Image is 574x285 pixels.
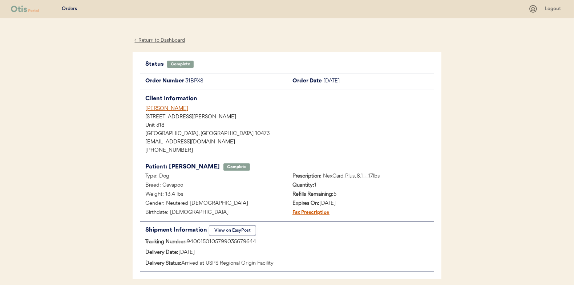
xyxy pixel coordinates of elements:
[140,248,434,257] div: [DATE]
[140,181,287,190] div: Breed: Cavapoo
[323,174,380,179] u: NexGard Plus, 8.1 - 17lbs
[292,174,322,179] strong: Prescription:
[209,225,256,236] button: View on EasyPost
[323,77,434,86] div: [DATE]
[287,199,434,208] div: [DATE]
[133,36,187,45] div: ← Return to Dashboard
[140,77,185,86] div: Order Number
[145,225,209,235] div: Shipment Information
[287,181,434,190] div: 1
[62,5,77,13] div: Orders
[292,201,319,206] strong: Expires On:
[140,199,287,208] div: Gender: Neutered [DEMOGRAPHIC_DATA]
[145,140,434,145] div: [EMAIL_ADDRESS][DOMAIN_NAME]
[145,239,187,245] strong: Tracking Number:
[145,250,178,255] strong: Delivery Date:
[145,94,434,104] div: Client Information
[185,77,287,86] div: 31BPX8
[545,5,563,13] div: Logout
[287,190,434,199] div: 5
[145,115,434,120] div: [STREET_ADDRESS][PERSON_NAME]
[145,261,181,266] strong: Delivery Status:
[292,192,334,197] strong: Refills Remaining:
[140,190,287,199] div: Weight: 13.4 lbs
[140,172,287,181] div: Type: Dog
[287,208,330,217] div: Fax Prescription
[145,131,434,137] div: [GEOGRAPHIC_DATA], [GEOGRAPHIC_DATA] 10473
[145,148,434,153] div: [PHONE_NUMBER]
[287,77,323,86] div: Order Date
[140,208,287,217] div: Birthdate: [DEMOGRAPHIC_DATA]
[145,59,167,69] div: Status
[145,162,220,172] div: Patient: [PERSON_NAME]
[140,238,434,247] div: 9400150105799035679644
[145,123,434,128] div: Unit 318
[140,259,434,268] div: Arrived at USPS Regional Origin Facility
[292,183,314,188] strong: Quantity:
[145,105,434,113] div: [PERSON_NAME]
